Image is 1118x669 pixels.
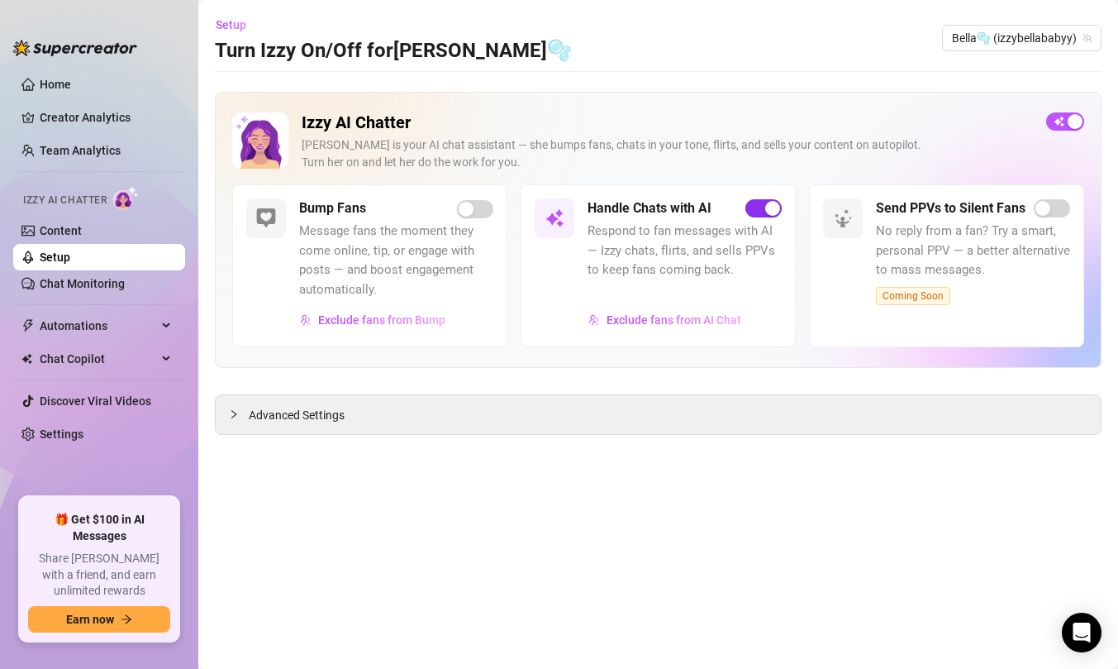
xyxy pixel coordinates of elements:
span: Exclude fans from Bump [318,313,445,327]
span: Izzy AI Chatter [23,193,107,208]
img: svg%3e [300,314,312,326]
a: Creator Analytics [40,104,172,131]
span: Coming Soon [876,287,950,305]
img: svg%3e [545,208,564,228]
img: svg%3e [588,314,600,326]
a: Home [40,78,71,91]
span: Earn now [66,613,114,626]
img: logo-BBDzfeDw.svg [13,40,137,56]
img: Izzy AI Chatter [232,112,288,169]
span: thunderbolt [21,319,35,332]
span: 🎁 Get $100 in AI Messages [28,512,170,544]
button: Earn nowarrow-right [28,606,170,633]
span: Setup [216,18,246,31]
div: [PERSON_NAME] is your AI chat assistant — she bumps fans, chats in your tone, flirts, and sells y... [302,136,1033,171]
span: Automations [40,313,157,339]
h5: Bump Fans [299,198,366,218]
span: arrow-right [121,614,132,625]
h5: Send PPVs to Silent Fans [876,198,1025,218]
h5: Handle Chats with AI [588,198,711,218]
span: Respond to fan messages with AI — Izzy chats, flirts, and sells PPVs to keep fans coming back. [588,222,782,280]
button: Exclude fans from AI Chat [588,307,742,333]
img: AI Chatter [113,186,139,210]
span: No reply from a fan? Try a smart, personal PPV — a better alternative to mass messages. [876,222,1070,280]
span: Bella🫧 (izzybellababyy) [952,26,1092,50]
a: Chat Monitoring [40,277,125,290]
img: Chat Copilot [21,353,32,365]
span: team [1082,33,1092,43]
div: Open Intercom Messenger [1062,613,1101,652]
a: Setup [40,251,70,264]
img: svg%3e [833,208,853,228]
h2: Izzy AI Chatter [302,112,1033,133]
div: collapsed [229,405,249,423]
span: collapsed [229,409,239,419]
span: Chat Copilot [40,346,157,372]
span: Message fans the moment they come online, tip, or engage with posts — and boost engagement automa... [299,222,493,299]
a: Content [40,224,82,237]
a: Settings [40,428,83,441]
a: Discover Viral Videos [40,394,151,408]
a: Team Analytics [40,144,121,157]
img: svg%3e [256,208,276,228]
h3: Turn Izzy On/Off for [PERSON_NAME]🫧 [215,38,572,65]
span: Exclude fans from AI Chat [607,313,741,327]
button: Setup [215,12,259,38]
button: Exclude fans from Bump [299,307,446,333]
span: Advanced Settings [249,406,345,424]
span: Share [PERSON_NAME] with a friend, and earn unlimited rewards [28,551,170,600]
